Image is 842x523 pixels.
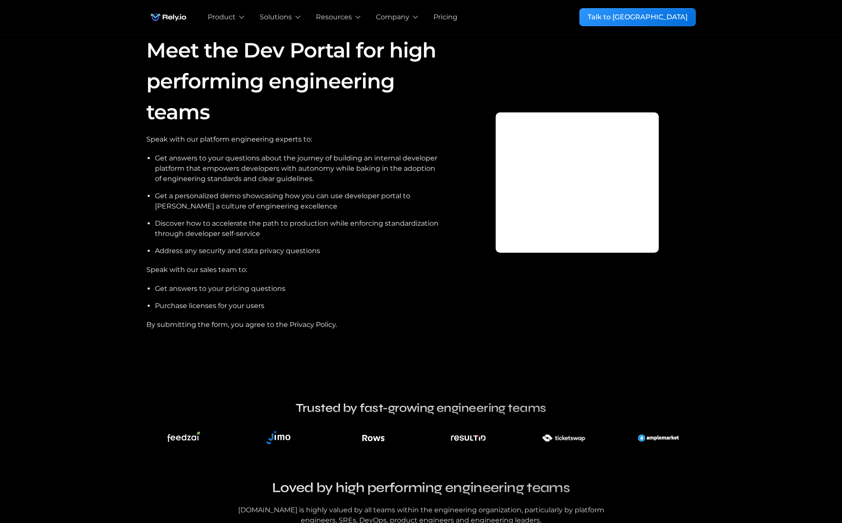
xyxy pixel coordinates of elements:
[513,130,642,242] iframe: Web Forms
[146,320,442,330] div: By submitting the form, you agree to the Privacy Policy.
[433,12,457,22] a: Pricing
[155,246,442,256] li: Address any security and data privacy questions
[155,218,442,239] li: Discover how to accelerate the path to production while enforcing standardization through develop...
[785,466,830,511] iframe: Chatbot
[232,400,610,416] h4: Trusted by fast-growing engineering teams
[579,8,696,26] a: Talk to [GEOGRAPHIC_DATA]
[450,426,487,450] img: An illustration of an explorer using binoculars
[155,301,442,311] li: Purchase licenses for your users
[146,265,442,275] div: Speak with our sales team to:
[588,12,688,22] div: Talk to [GEOGRAPHIC_DATA]
[316,12,352,22] div: Resources
[361,426,385,450] img: An illustration of an explorer using binoculars
[208,12,236,22] div: Product
[146,9,191,26] a: home
[232,478,610,498] h3: Loved by high performing engineering teams
[155,191,442,212] li: Get a personalized demo showcasing how you can use developer portal to [PERSON_NAME] a culture of...
[146,9,191,26] img: Rely.io logo
[262,426,295,450] img: An illustration of an explorer using binoculars
[531,426,596,450] img: An illustration of an explorer using binoculars
[146,134,442,145] div: Speak with our platform engineering experts to:
[146,35,442,127] h1: Meet the Dev Portal for high performing engineering teams
[638,426,678,450] img: An illustration of an explorer using binoculars
[155,153,442,184] li: Get answers to your questions about the journey of building an internal developer platform that e...
[167,432,200,444] img: An illustration of an explorer using binoculars
[155,284,442,294] li: Get answers to your pricing questions
[260,12,292,22] div: Solutions
[376,12,409,22] div: Company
